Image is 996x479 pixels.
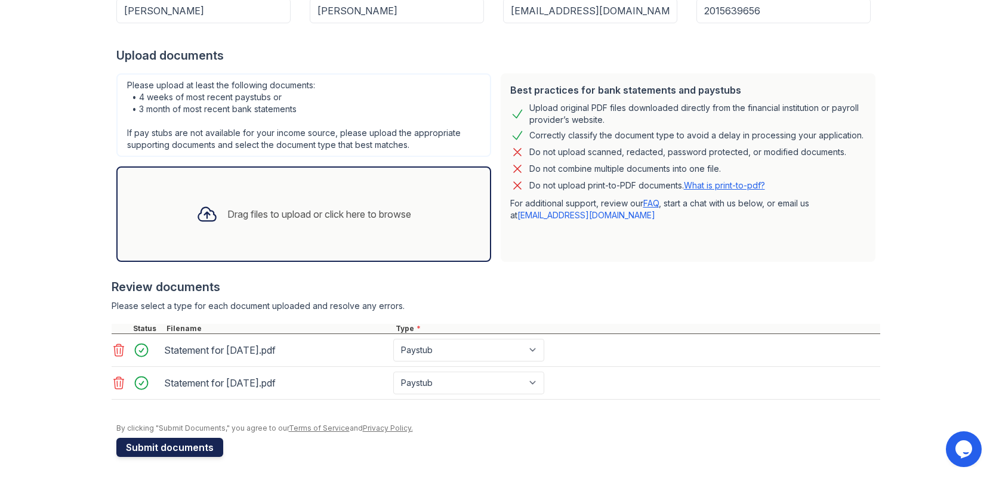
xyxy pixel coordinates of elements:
[116,73,491,157] div: Please upload at least the following documents: • 4 weeks of most recent paystubs or • 3 month of...
[643,198,659,208] a: FAQ
[116,47,880,64] div: Upload documents
[946,431,984,467] iframe: chat widget
[510,197,866,221] p: For additional support, review our , start a chat with us below, or email us at
[529,128,864,143] div: Correctly classify the document type to avoid a delay in processing your application.
[529,180,765,191] p: Do not upload print-to-PDF documents.
[529,145,846,159] div: Do not upload scanned, redacted, password protected, or modified documents.
[164,373,388,393] div: Statement for [DATE].pdf
[164,341,388,360] div: Statement for [DATE].pdf
[529,102,866,126] div: Upload original PDF files downloaded directly from the financial institution or payroll provider’...
[112,279,880,295] div: Review documents
[112,300,880,312] div: Please select a type for each document uploaded and resolve any errors.
[363,424,413,432] a: Privacy Policy.
[116,438,223,457] button: Submit documents
[510,83,866,97] div: Best practices for bank statements and paystubs
[529,162,721,176] div: Do not combine multiple documents into one file.
[517,210,655,220] a: [EMAIL_ADDRESS][DOMAIN_NAME]
[227,207,411,221] div: Drag files to upload or click here to browse
[289,424,350,432] a: Terms of Service
[131,324,164,333] div: Status
[393,324,880,333] div: Type
[116,424,880,433] div: By clicking "Submit Documents," you agree to our and
[684,180,765,190] a: What is print-to-pdf?
[164,324,393,333] div: Filename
